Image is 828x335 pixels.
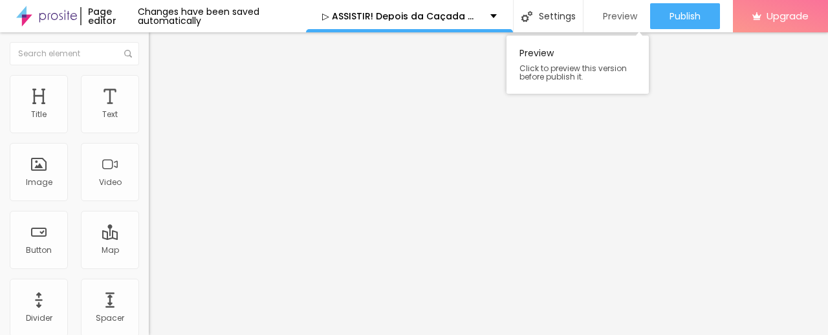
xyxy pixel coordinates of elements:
img: Icone [521,11,532,22]
div: Map [102,246,119,255]
span: Upgrade [767,10,809,21]
div: Text [102,110,118,119]
div: Title [31,110,47,119]
span: Preview [603,11,637,21]
input: Search element [10,42,139,65]
span: Click to preview this version before publish it. [519,64,636,81]
div: Preview [507,36,649,94]
button: Publish [650,3,720,29]
p: ▷ ASSISTIR! Depois da Caçada 【2025】 Filme Completo Dublaado Online [322,12,481,21]
div: Video [99,178,122,187]
div: Changes have been saved automatically [138,7,306,25]
div: Button [26,246,52,255]
img: Icone [124,50,132,58]
div: Divider [26,314,52,323]
div: Image [26,178,52,187]
iframe: Editor [149,32,828,335]
span: Publish [670,11,701,21]
button: Preview [583,3,650,29]
div: Page editor [80,7,137,25]
div: Spacer [96,314,124,323]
